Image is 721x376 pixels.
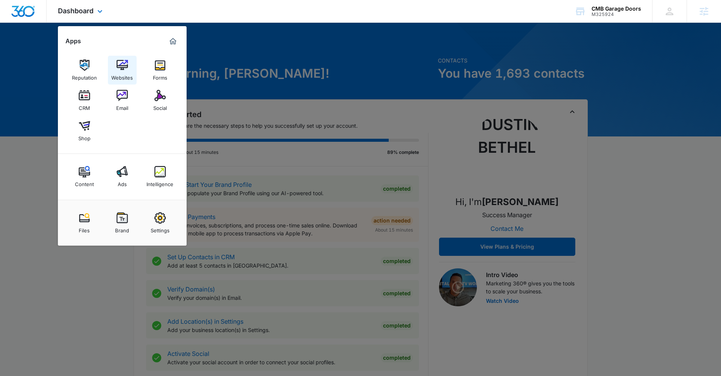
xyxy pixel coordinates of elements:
[167,35,179,47] a: Marketing 360® Dashboard
[146,56,174,85] a: Forms
[146,177,173,187] div: Intelligence
[79,101,90,111] div: CRM
[108,208,137,237] a: Brand
[70,86,99,115] a: CRM
[146,208,174,237] a: Settings
[108,56,137,85] a: Websites
[72,71,97,81] div: Reputation
[79,224,90,233] div: Files
[592,6,641,12] div: account name
[592,12,641,17] div: account id
[153,71,167,81] div: Forms
[75,177,94,187] div: Content
[153,101,167,111] div: Social
[146,86,174,115] a: Social
[58,7,93,15] span: Dashboard
[151,224,170,233] div: Settings
[70,162,99,191] a: Content
[118,177,127,187] div: Ads
[116,101,128,111] div: Email
[65,38,81,45] h2: Apps
[70,116,99,145] a: Shop
[78,132,90,141] div: Shop
[146,162,174,191] a: Intelligence
[70,56,99,85] a: Reputation
[111,71,133,81] div: Websites
[70,208,99,237] a: Files
[108,86,137,115] a: Email
[108,162,137,191] a: Ads
[115,224,129,233] div: Brand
